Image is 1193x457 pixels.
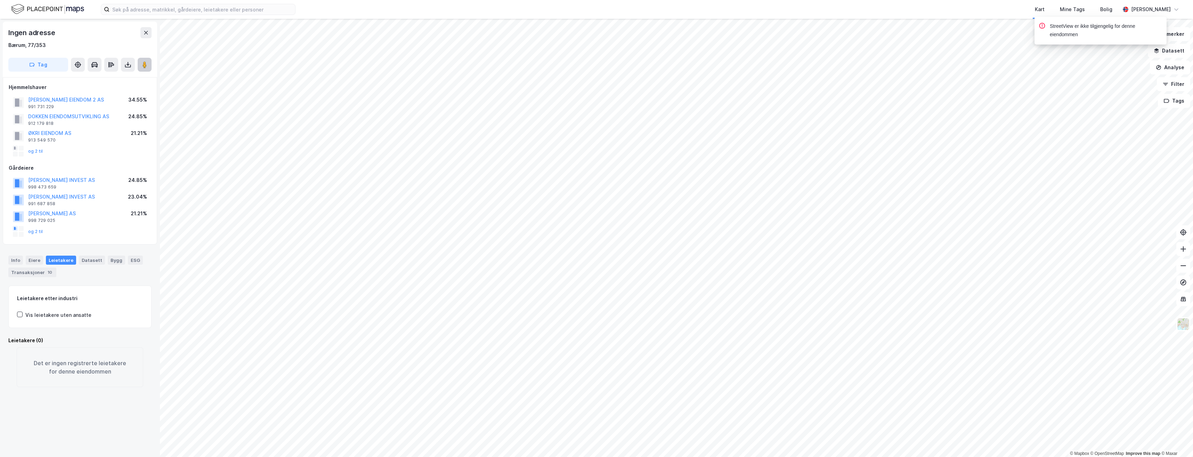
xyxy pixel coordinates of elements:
div: 21.21% [131,129,147,137]
a: Improve this map [1126,451,1160,456]
img: Z [1177,318,1190,331]
div: Vis leietakere uten ansatte [25,311,91,319]
div: 24.85% [128,176,147,184]
div: 10 [46,269,54,276]
div: 34.55% [128,96,147,104]
iframe: Chat Widget [1158,424,1193,457]
input: Søk på adresse, matrikkel, gårdeiere, leietakere eller personer [109,4,295,15]
div: ESG [128,256,143,265]
div: [PERSON_NAME] [1131,5,1171,14]
div: Transaksjoner [8,267,56,277]
button: Filter [1157,77,1190,91]
button: Analyse [1150,61,1190,74]
div: Ingen adresse [8,27,56,38]
div: Bolig [1100,5,1112,14]
div: Eiere [26,256,43,265]
div: Hjemmelshaver [9,83,151,91]
button: Tag [8,58,68,72]
button: Datasett [1148,44,1190,58]
div: Bygg [108,256,125,265]
div: 998 729 025 [28,218,55,223]
div: 913 549 570 [28,137,56,143]
div: Det er ingen registrerte leietakere for denne eiendommen [17,347,143,387]
div: Mine Tags [1060,5,1085,14]
div: 991 731 229 [28,104,54,110]
div: 23.04% [128,193,147,201]
div: 998 473 659 [28,184,56,190]
div: Gårdeiere [9,164,151,172]
div: StreetView er ikke tilgjengelig for denne eiendommen [1050,22,1161,39]
div: Info [8,256,23,265]
div: 24.85% [128,112,147,121]
div: Leietakere etter industri [17,294,143,303]
div: 912 179 818 [28,121,54,126]
div: Leietakere (0) [8,336,152,345]
button: Tags [1158,94,1190,108]
div: Bærum, 77/353 [8,41,46,49]
div: Datasett [79,256,105,265]
a: Mapbox [1070,451,1089,456]
div: 991 687 858 [28,201,55,207]
div: 21.21% [131,209,147,218]
div: Leietakere [46,256,76,265]
img: logo.f888ab2527a4732fd821a326f86c7f29.svg [11,3,84,15]
a: OpenStreetMap [1090,451,1124,456]
div: Kart [1035,5,1045,14]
